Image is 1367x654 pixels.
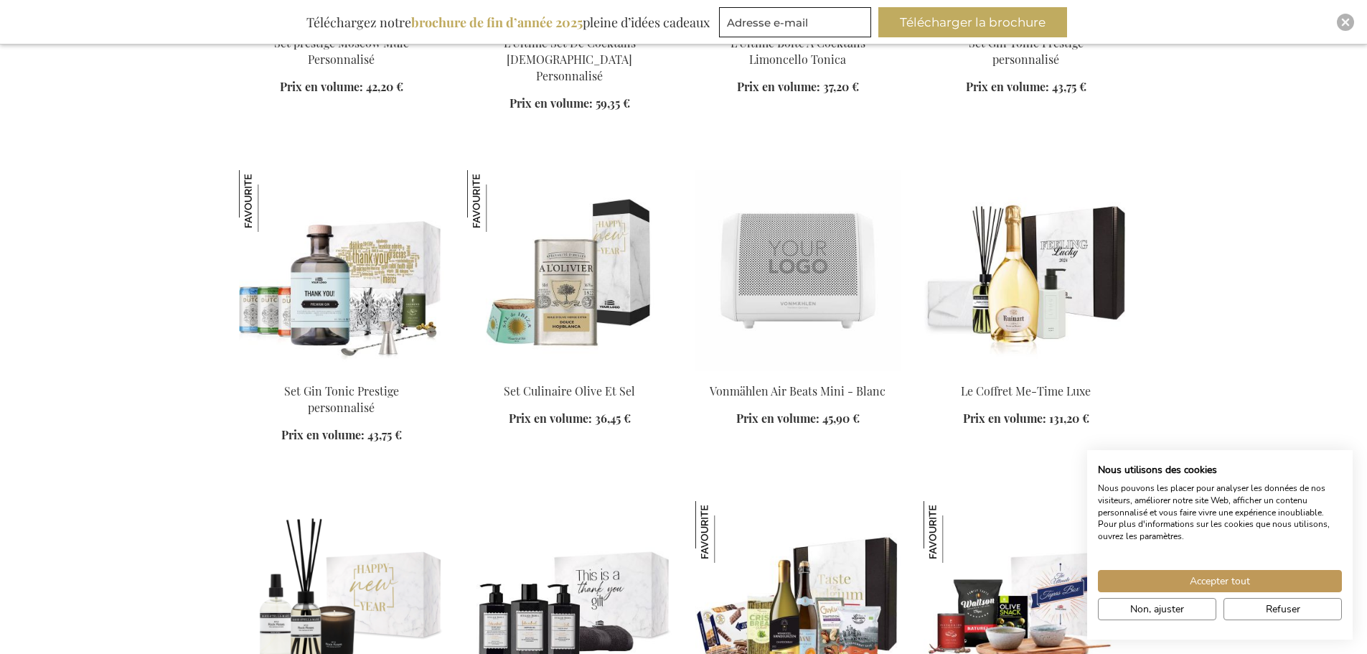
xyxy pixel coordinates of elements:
b: brochure de fin d’année 2025 [411,14,583,31]
span: Prix en volume: [509,411,592,426]
a: Prix en volume: 131,20 € [963,411,1089,427]
a: Olive & Salt Culinary Set Set Culinaire Olive Et Sel [467,365,672,379]
a: Prix en volume: 36,45 € [509,411,631,427]
img: Olive & Salt Culinary Set [467,170,672,371]
a: Prix en volume: 59,35 € [509,95,630,112]
a: Prix en volume: 45,90 € [736,411,860,427]
a: Le Coffret Me-Time Luxe [961,383,1091,398]
a: The Luxury Me-Time Gift Set [924,365,1129,379]
h2: Nous utilisons des cookies [1098,464,1342,477]
a: Vonmählen Air Beats Mini - Blanc [710,383,886,398]
span: 59,35 € [596,95,630,111]
a: Prix en volume: 42,20 € [280,79,403,95]
a: Set prestige Moscow Mule Personnalisé [274,35,409,67]
img: Coffret Saveurs De Belgique [695,501,757,563]
img: Close [1341,18,1350,27]
input: Adresse e-mail [719,7,871,37]
a: Prix en volume: 43,75 € [966,79,1086,95]
span: 131,20 € [1049,411,1089,426]
span: 45,90 € [822,411,860,426]
a: Prix en volume: 37,20 € [737,79,859,95]
a: Personalised Gin Tonic Prestige Set Set Gin Tonic Prestige personnalisé [239,365,444,379]
a: L'Ultime Boîte À Cocktails Limoncello Tonica [731,35,865,67]
span: 37,20 € [823,79,859,94]
a: Set Gin Tonic Prestige personnalisé [284,383,399,415]
a: Set Culinaire Olive Et Sel [504,383,635,398]
span: Prix en volume: [280,79,363,94]
span: Non, ajuster [1130,602,1184,617]
span: Prix en volume: [509,95,593,111]
a: Set Gin Tonic Prestige personnalisé [969,35,1084,67]
div: Téléchargez notre pleine d’idées cadeaux [300,7,716,37]
button: Refuser tous les cookies [1223,598,1342,620]
button: Accepter tous les cookies [1098,570,1342,592]
img: Set Gin Tonic Prestige personnalisé [239,170,301,232]
span: 43,75 € [367,427,402,442]
span: Accepter tout [1190,574,1250,589]
span: Prix en volume: [736,411,819,426]
span: Prix en volume: [966,79,1049,94]
div: Close [1337,14,1354,31]
img: Personalised Gin Tonic Prestige Set [239,170,444,371]
img: The Luxury Me-Time Gift Set [924,170,1129,371]
img: La Boîte À Tapas Essentielle [924,501,985,563]
a: L'Ultime Set De Cocktails [DEMOGRAPHIC_DATA] Personnalisé [504,35,636,83]
button: Télécharger la brochure [878,7,1067,37]
span: Prix en volume: [281,427,365,442]
img: Vonmahlen Air Beats Mini [695,170,901,371]
form: marketing offers and promotions [719,7,875,42]
span: Prix en volume: [737,79,820,94]
span: 42,20 € [366,79,403,94]
span: 43,75 € [1052,79,1086,94]
a: Prix en volume: 43,75 € [281,427,402,444]
a: Vonmahlen Air Beats Mini [695,365,901,379]
span: Refuser [1266,602,1300,617]
p: Nous pouvons les placer pour analyser les données de nos visiteurs, améliorer notre site Web, aff... [1098,482,1342,543]
button: Ajustez les préférences de cookie [1098,598,1216,620]
span: 36,45 € [595,411,631,426]
span: Prix en volume: [963,411,1046,426]
img: Set Culinaire Olive Et Sel [467,170,529,232]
